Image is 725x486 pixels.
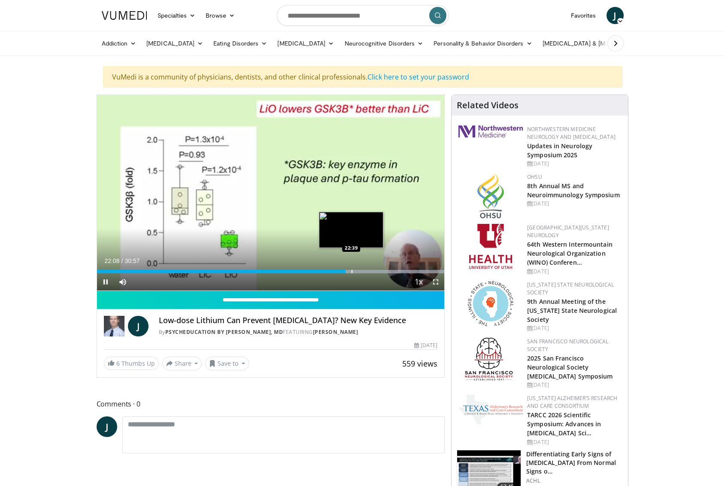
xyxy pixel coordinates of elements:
a: PsychEducation by [PERSON_NAME], MD [165,328,283,336]
button: Playback Rate [410,273,427,290]
a: Click here to set your password [367,72,469,82]
div: [DATE] [527,324,621,332]
button: Mute [114,273,131,290]
button: Save to [205,357,249,370]
div: [DATE] [527,268,621,275]
img: f6362829-b0a3-407d-a044-59546adfd345.png.150x105_q85_autocrop_double_scale_upscale_version-0.2.png [469,224,512,269]
div: Progress Bar [97,270,445,273]
button: Share [162,357,202,370]
a: 64th Western Intermountain Neurological Organization (WINO) Conferen… [527,240,613,266]
span: Comments 0 [97,398,445,410]
a: TARCC 2026 Scientific Symposium: Advances in [MEDICAL_DATA] Sci… [527,411,601,437]
div: VuMedi is a community of physicians, dentists, and other clinical professionals. [103,66,622,88]
img: c78a2266-bcdd-4805-b1c2-ade407285ecb.png.150x105_q85_autocrop_double_scale_upscale_version-0.2.png [458,394,523,425]
img: image.jpeg [319,212,383,248]
div: [DATE] [414,342,437,349]
img: ad8adf1f-d405-434e-aebe-ebf7635c9b5d.png.150x105_q85_autocrop_double_scale_upscale_version-0.2.png [465,338,516,383]
button: Fullscreen [427,273,444,290]
a: [MEDICAL_DATA] & [MEDICAL_DATA] [537,35,660,52]
a: Eating Disorders [208,35,272,52]
a: Specialties [152,7,201,24]
img: VuMedi Logo [102,11,147,20]
span: 559 views [402,358,437,369]
a: J [128,316,149,336]
video-js: Video Player [97,95,445,291]
div: [DATE] [527,200,621,208]
a: Northwestern Medicine Neurology and [MEDICAL_DATA] [527,125,616,141]
div: [DATE] [527,381,621,389]
h4: Low-dose Lithium Can Prevent [MEDICAL_DATA]? New Key Evidence [159,316,438,325]
a: Personality & Behavior Disorders [428,35,537,52]
a: Addiction [97,35,142,52]
h3: Differentiating Early Signs of [MEDICAL_DATA] From Normal Signs o… [526,450,623,476]
button: Pause [97,273,114,290]
a: OHSU [527,173,542,180]
div: [DATE] [527,438,621,446]
a: 2025 San Francisco Neurological Society [MEDICAL_DATA] Symposium [527,354,613,380]
a: [MEDICAL_DATA] [272,35,339,52]
img: da959c7f-65a6-4fcf-a939-c8c702e0a770.png.150x105_q85_autocrop_double_scale_upscale_version-0.2.png [477,173,504,218]
a: J [97,416,117,437]
a: J [607,7,624,24]
div: [DATE] [527,160,621,168]
a: [US_STATE] Alzheimer’s Research and Care Consortium [527,394,617,410]
img: 2a462fb6-9365-492a-ac79-3166a6f924d8.png.150x105_q85_autocrop_double_scale_upscale_version-0.2.jpg [458,125,523,138]
a: San Francisco Neurological Society [527,338,608,353]
a: Favorites [566,7,601,24]
a: [US_STATE] State Neurological Society [527,281,614,296]
span: 30:57 [124,257,140,264]
a: [PERSON_NAME] [313,328,358,336]
a: 9th Annual Meeting of the [US_STATE] State Neurological Society [527,297,617,324]
a: 8th Annual MS and Neuroimmunology Symposium [527,182,620,199]
img: 71a8b48c-8850-4916-bbdd-e2f3ccf11ef9.png.150x105_q85_autocrop_double_scale_upscale_version-0.2.png [468,281,513,326]
a: Updates in Neurology Symposium 2025 [527,142,592,159]
a: Browse [200,7,240,24]
span: 6 [116,359,120,367]
a: 6 Thumbs Up [104,357,159,370]
img: PsychEducation by James Phelps, MD [104,316,124,336]
input: Search topics, interventions [277,5,449,26]
a: [GEOGRAPHIC_DATA][US_STATE] Neurology [527,224,609,239]
a: [MEDICAL_DATA] [141,35,208,52]
a: Neurocognitive Disorders [340,35,429,52]
p: ACHL [526,477,623,484]
div: By FEATURING [159,328,438,336]
span: / [121,257,123,264]
h4: Related Videos [457,100,519,110]
span: 22:08 [105,257,120,264]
